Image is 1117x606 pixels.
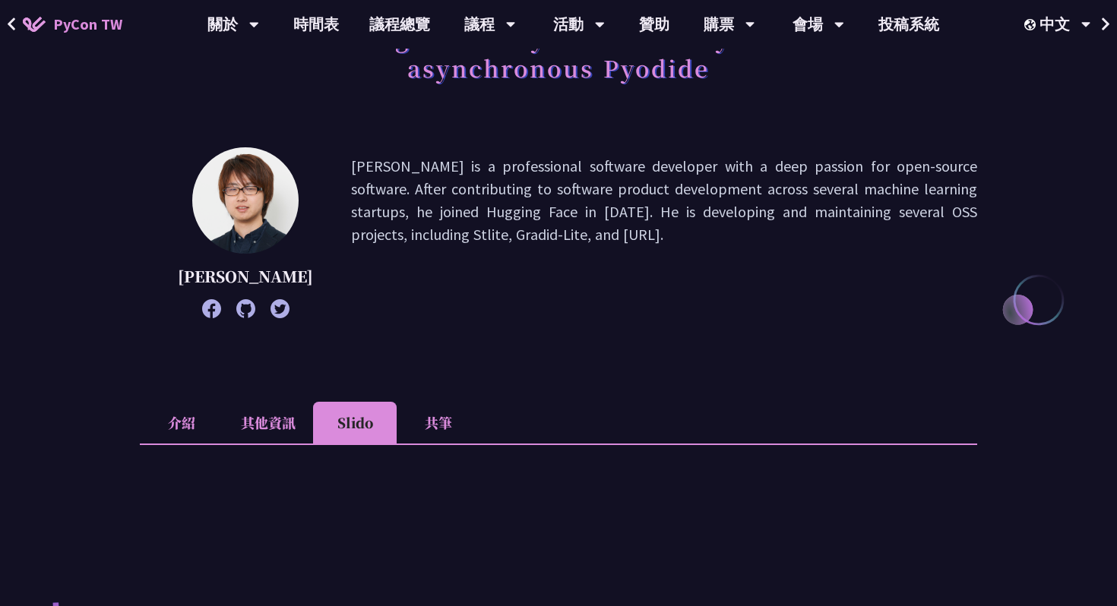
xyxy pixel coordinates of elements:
[178,265,313,288] p: [PERSON_NAME]
[23,17,46,32] img: Home icon of PyCon TW 2025
[351,155,977,311] p: [PERSON_NAME] is a professional software developer with a deep passion for open-source software. ...
[192,147,299,254] img: Yuichiro Tachibana
[8,5,138,43] a: PyCon TW
[53,13,122,36] span: PyCon TW
[397,402,480,443] li: 共筆
[140,14,977,90] h1: AST Black Magic: Run synchronous Python code on asynchronous Pyodide
[140,402,223,443] li: 介紹
[1024,19,1039,30] img: Locale Icon
[223,402,313,443] li: 其他資訊
[313,402,397,443] li: Slido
